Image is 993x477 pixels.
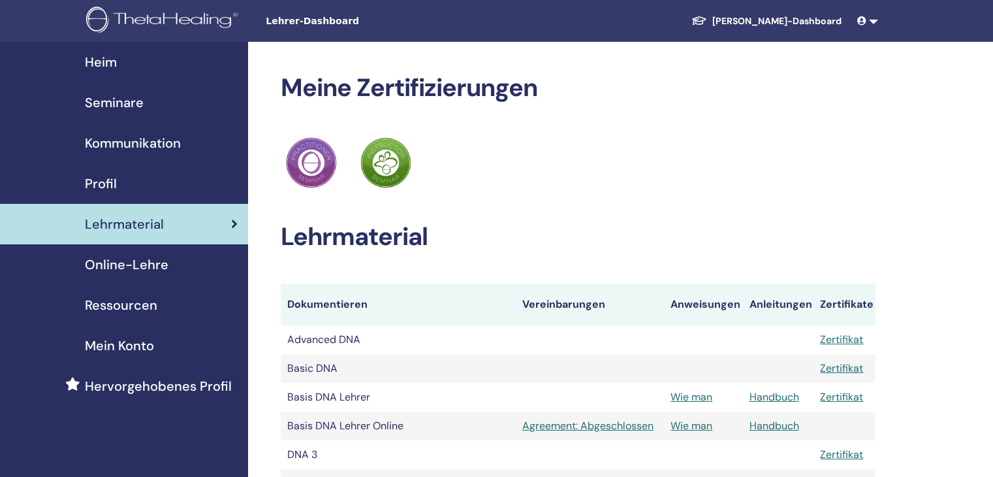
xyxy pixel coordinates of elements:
span: Seminare [85,93,144,112]
th: Anleitungen [743,284,814,325]
a: Agreement: Abgeschlossen [522,418,657,434]
a: [PERSON_NAME]-Dashboard [681,9,852,33]
th: Dokumentieren [281,284,516,325]
th: Vereinbarungen [516,284,664,325]
img: logo.png [86,7,242,36]
td: Basis DNA Lehrer [281,383,516,412]
a: Zertifikat [820,361,863,375]
td: DNA 3 [281,440,516,469]
td: Basis DNA Lehrer Online [281,412,516,440]
a: Wie man [670,419,712,433]
a: Wie man [670,390,712,404]
span: Kommunikation [85,133,181,153]
td: Advanced DNA [281,325,516,354]
a: Zertifikat [820,333,863,346]
th: Zertifikate [813,284,875,325]
span: Ressourcen [85,295,157,315]
span: Heim [85,52,117,72]
a: Handbuch [749,390,799,404]
span: Mein Konto [85,336,154,355]
img: Practitioner [360,137,411,188]
span: Online-Lehre [85,255,168,274]
td: Basic DNA [281,354,516,383]
h2: Lehrmaterial [281,222,875,252]
img: graduation-cap-white.svg [691,15,707,26]
th: Anweisungen [664,284,742,325]
a: Handbuch [749,419,799,433]
span: Lehrer-Dashboard [266,14,462,28]
a: Zertifikat [820,448,863,461]
span: Profil [85,174,117,193]
h2: Meine Zertifizierungen [281,73,875,103]
a: Zertifikat [820,390,863,404]
span: Hervorgehobenes Profil [85,376,232,396]
img: Practitioner [286,137,337,188]
span: Lehrmaterial [85,214,164,234]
